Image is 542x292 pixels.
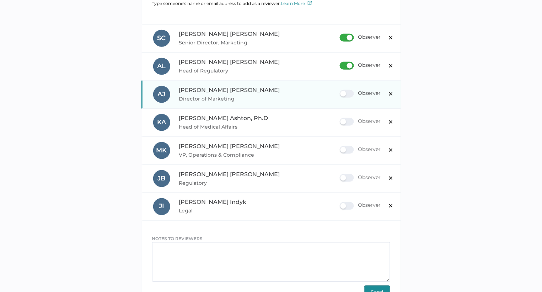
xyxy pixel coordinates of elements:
span: × [388,59,394,71]
span: [PERSON_NAME] Indyk [179,199,247,206]
span: [PERSON_NAME] [PERSON_NAME] [179,171,280,178]
span: J B [157,174,166,182]
span: × [388,171,394,183]
span: [PERSON_NAME] [PERSON_NAME] [179,143,280,150]
div: Observer [340,90,381,98]
div: Observer [340,118,381,126]
span: Senior Director, Marketing [179,38,340,47]
a: Learn More [281,1,312,6]
div: Observer [340,146,381,154]
div: Observer [340,174,381,182]
div: Observer [340,202,381,210]
span: × [388,199,394,211]
div: Observer [340,62,381,70]
span: Legal [179,207,340,215]
span: [PERSON_NAME] [PERSON_NAME] [179,31,280,37]
div: Observer [340,34,381,42]
span: Head of Regulatory [179,66,340,75]
span: A L [157,62,166,70]
span: × [388,115,394,127]
span: A J [158,90,166,98]
span: Regulatory [179,179,340,187]
span: M K [156,146,167,154]
span: [PERSON_NAME] Ashton, Ph.D [179,115,268,121]
img: external-link-icon.7ec190a1.svg [308,1,312,5]
span: × [388,87,394,99]
span: Head of Medical Affairs [179,123,340,131]
span: Director of Marketing [179,94,340,103]
span: NOTES TO REVIEWERS [152,236,203,242]
span: × [388,31,394,43]
span: [PERSON_NAME] [PERSON_NAME] [179,87,280,93]
span: J I [159,202,164,210]
span: S C [157,34,166,42]
span: [PERSON_NAME] [PERSON_NAME] [179,59,280,65]
span: K A [157,118,166,126]
span: × [388,143,394,155]
span: VP, Operations & Compliance [179,151,340,159]
span: Type someone's name or email address to add as a reviewer. [152,1,312,6]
